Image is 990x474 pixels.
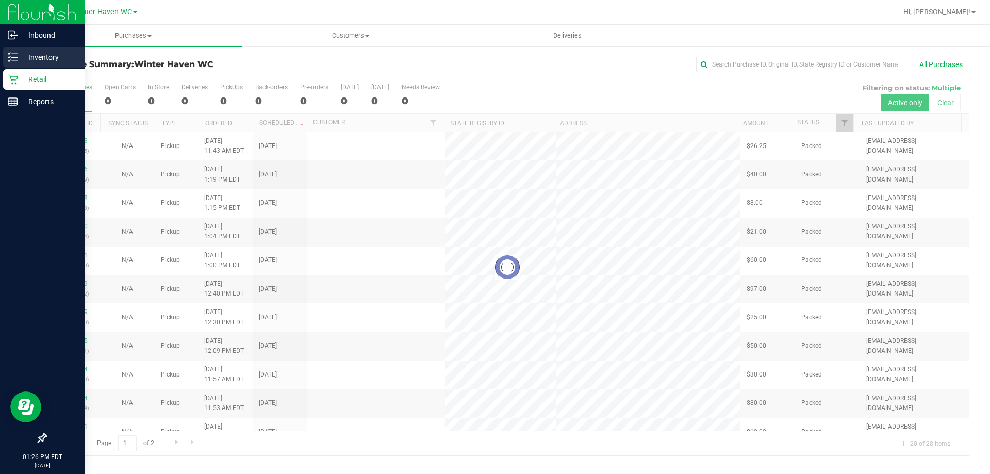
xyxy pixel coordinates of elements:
[45,60,353,69] h3: Purchase Summary:
[25,31,242,40] span: Purchases
[73,8,132,17] span: Winter Haven WC
[5,462,80,469] p: [DATE]
[913,56,969,73] button: All Purchases
[8,30,18,40] inline-svg: Inbound
[539,31,596,40] span: Deliveries
[18,51,80,63] p: Inventory
[459,25,676,46] a: Deliveries
[5,452,80,462] p: 01:26 PM EDT
[18,73,80,86] p: Retail
[242,25,459,46] a: Customers
[25,25,242,46] a: Purchases
[242,31,458,40] span: Customers
[10,391,41,422] iframe: Resource center
[18,29,80,41] p: Inbound
[8,52,18,62] inline-svg: Inventory
[134,59,213,69] span: Winter Haven WC
[696,57,902,72] input: Search Purchase ID, Original ID, State Registry ID or Customer Name...
[8,74,18,85] inline-svg: Retail
[903,8,970,16] span: Hi, [PERSON_NAME]!
[8,96,18,107] inline-svg: Reports
[18,95,80,108] p: Reports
